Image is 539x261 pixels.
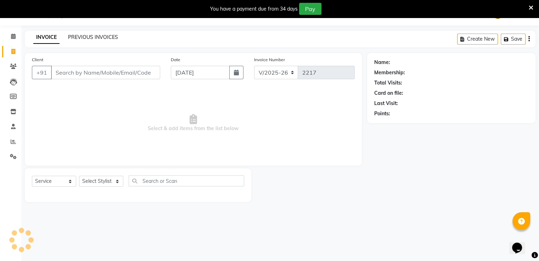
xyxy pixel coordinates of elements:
a: INVOICE [33,31,60,44]
div: You have a payment due from 34 days [210,5,298,13]
label: Client [32,57,43,63]
button: Pay [299,3,321,15]
button: Create New [457,34,498,45]
label: Date [171,57,180,63]
button: Save [501,34,526,45]
label: Invoice Number [254,57,285,63]
div: Total Visits: [374,79,402,87]
div: Name: [374,59,390,66]
button: +91 [32,66,52,79]
div: Last Visit: [374,100,398,107]
iframe: chat widget [509,233,532,254]
a: PREVIOUS INVOICES [68,34,118,40]
div: Membership: [374,69,405,76]
input: Search or Scan [129,175,244,186]
input: Search by Name/Mobile/Email/Code [51,66,160,79]
span: Select & add items from the list below [32,88,355,158]
div: Points: [374,110,390,117]
div: Card on file: [374,89,403,97]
